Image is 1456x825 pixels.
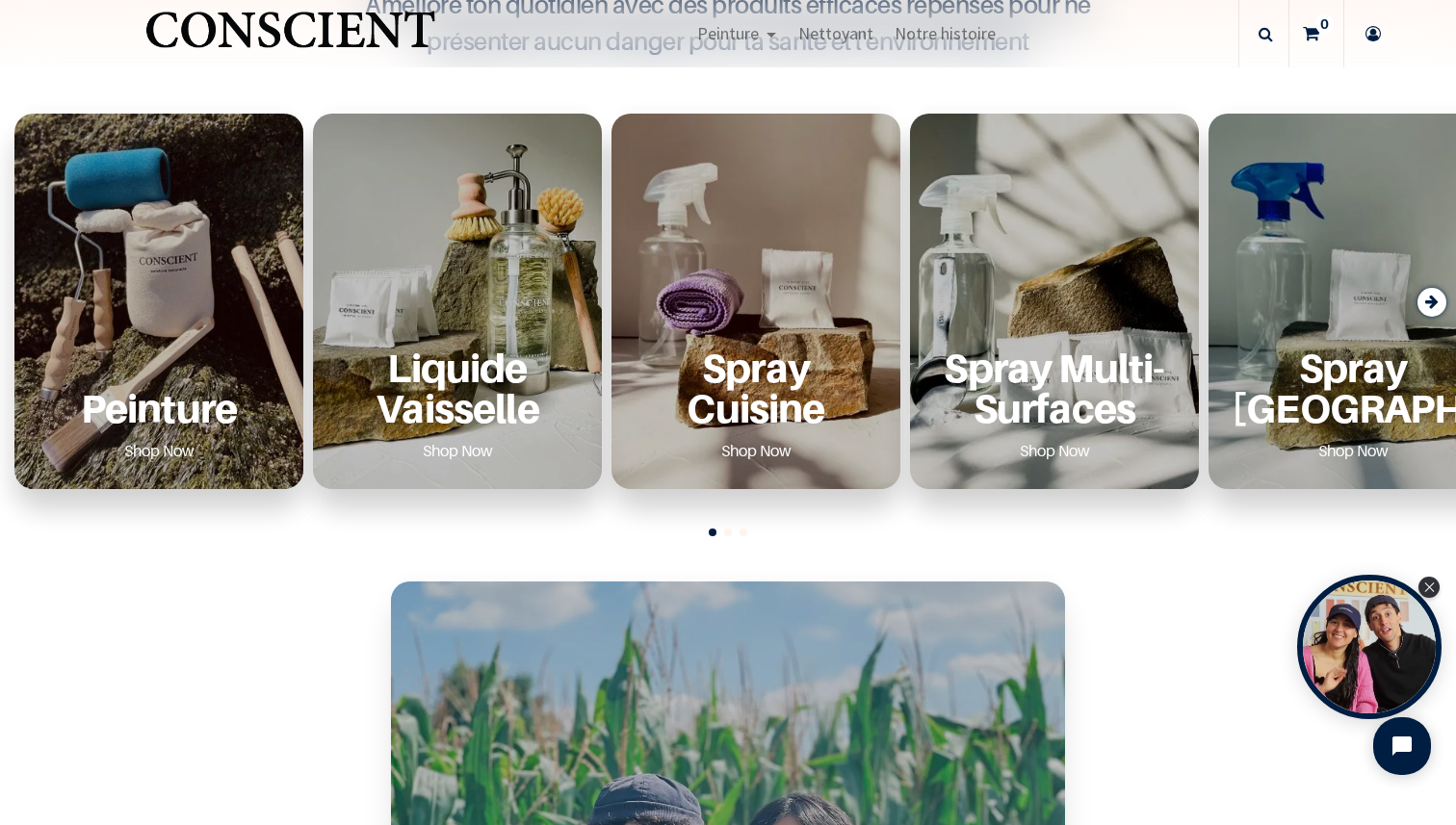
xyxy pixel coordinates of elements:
[1297,575,1442,719] div: Open Tolstoy
[1295,435,1412,466] a: Shop Now
[724,529,732,536] span: Go to slide 2
[895,22,996,44] span: Notre histoire
[1297,575,1442,719] div: Open Tolstoy widget
[697,22,759,44] span: Peinture
[740,529,747,536] span: Go to slide 3
[709,529,716,536] span: Go to slide 1
[1417,288,1446,317] div: Next slide
[910,114,1199,489] div: 4 / 6
[1315,14,1334,34] sup: 0
[313,114,602,489] div: 2 / 6
[635,348,877,427] a: Spray Cuisine
[400,435,516,466] a: Shop Now
[997,435,1113,466] a: Shop Now
[38,388,280,427] a: Peinture
[798,22,873,44] span: Nettoyant
[1297,575,1442,719] div: Tolstoy bubble widget
[1357,701,1447,791] iframe: Tidio Chat
[1418,577,1440,598] div: Close Tolstoy widget
[933,348,1176,427] a: Spray Multi-Surfaces
[14,114,303,489] div: 1 / 6
[336,348,579,427] a: Liquide Vaisselle
[611,114,900,489] div: 3 / 6
[101,435,218,466] a: Shop Now
[698,435,815,466] a: Shop Now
